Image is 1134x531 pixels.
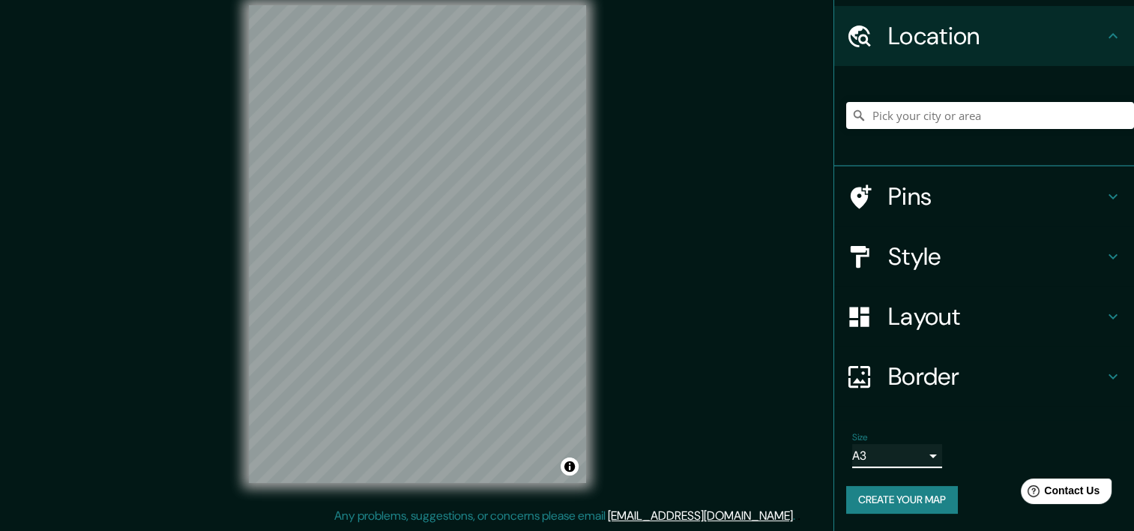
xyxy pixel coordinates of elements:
[888,301,1104,331] h4: Layout
[249,5,586,483] canvas: Map
[852,431,868,444] label: Size
[846,102,1134,129] input: Pick your city or area
[795,507,797,525] div: .
[852,444,942,468] div: A3
[888,241,1104,271] h4: Style
[1001,472,1118,514] iframe: Help widget launcher
[834,346,1134,406] div: Border
[561,457,579,475] button: Toggle attribution
[888,361,1104,391] h4: Border
[888,21,1104,51] h4: Location
[834,6,1134,66] div: Location
[846,486,958,514] button: Create your map
[608,508,793,523] a: [EMAIL_ADDRESS][DOMAIN_NAME]
[834,226,1134,286] div: Style
[334,507,795,525] p: Any problems, suggestions, or concerns please email .
[797,507,800,525] div: .
[888,181,1104,211] h4: Pins
[834,166,1134,226] div: Pins
[834,286,1134,346] div: Layout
